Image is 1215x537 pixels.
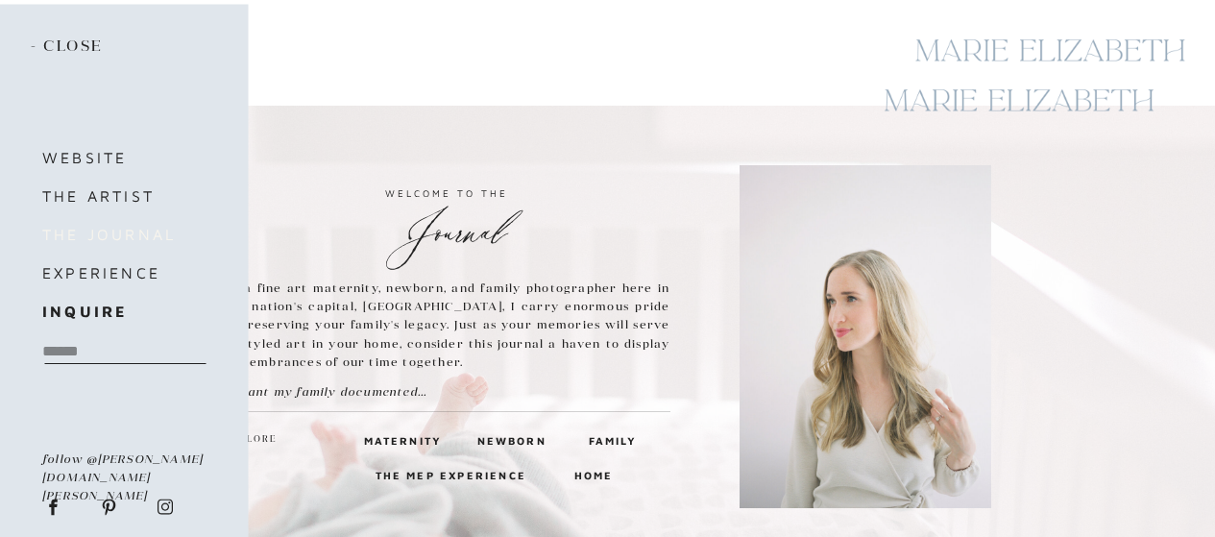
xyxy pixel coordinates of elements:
[31,37,110,58] h2: - close
[364,431,430,449] a: maternity
[589,431,635,449] a: Family
[224,206,670,239] h2: Journal
[229,382,470,401] a: I want my family documented...
[42,221,204,248] a: the journal
[224,184,670,202] h3: welcome to the
[42,449,207,484] p: follow @[PERSON_NAME][DOMAIN_NAME][PERSON_NAME]
[42,183,204,209] a: the artist
[42,303,127,320] b: inquire
[224,431,278,449] h2: explore
[477,431,542,449] a: Newborn
[42,298,204,325] a: inquire
[42,144,204,171] a: website
[376,466,531,483] a: The MEP Experience
[574,466,610,483] a: home
[224,279,670,372] p: As a fine art maternity, newborn, and family photographer here in our nation's capital, [GEOGRAPH...
[42,259,227,286] a: experience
